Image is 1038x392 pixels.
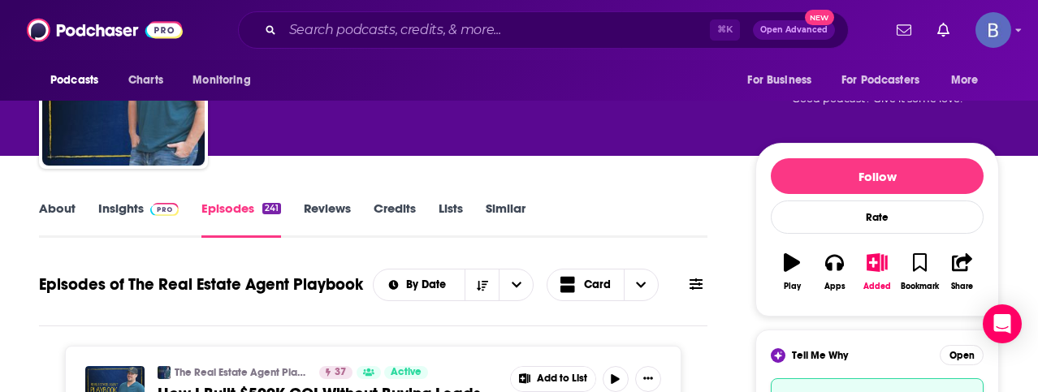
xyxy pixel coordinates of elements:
[537,373,587,385] span: Add to List
[335,364,346,381] span: 37
[128,69,163,92] span: Charts
[374,279,465,291] button: open menu
[975,12,1011,48] span: Logged in as BTallent
[831,65,943,96] button: open menu
[238,11,849,49] div: Search podcasts, credits, & more...
[406,279,452,291] span: By Date
[511,367,595,391] button: Show More Button
[118,65,173,96] a: Charts
[863,282,891,291] div: Added
[940,345,984,365] button: Open
[824,282,846,291] div: Apps
[771,158,984,194] button: Follow
[792,349,848,362] span: Tell Me Why
[158,366,171,379] img: The Real Estate Agent Playbook
[901,282,939,291] div: Bookmark
[898,243,941,301] button: Bookmark
[547,269,659,301] button: Choose View
[373,269,534,301] h2: Choose List sort
[486,200,525,238] a: Similar
[465,269,499,300] button: Sort Direction
[439,200,463,238] a: Lists
[856,243,898,301] button: Added
[27,15,183,45] img: Podchaser - Follow, Share and Rate Podcasts
[951,69,979,92] span: More
[975,12,1011,48] button: Show profile menu
[931,16,956,44] a: Show notifications dropdown
[384,366,428,379] a: Active
[192,69,250,92] span: Monitoring
[941,243,984,301] button: Share
[771,200,984,234] div: Rate
[805,10,834,25] span: New
[635,366,661,392] button: Show More Button
[890,16,918,44] a: Show notifications dropdown
[39,200,76,238] a: About
[150,203,179,216] img: Podchaser Pro
[813,243,855,301] button: Apps
[584,279,611,291] span: Card
[175,366,309,379] a: The Real Estate Agent Playbook
[304,200,351,238] a: Reviews
[747,69,811,92] span: For Business
[951,282,973,291] div: Share
[710,19,740,41] span: ⌘ K
[201,200,281,238] a: Episodes241
[736,65,832,96] button: open menu
[771,243,813,301] button: Play
[98,200,179,238] a: InsightsPodchaser Pro
[975,12,1011,48] img: User Profile
[39,65,119,96] button: open menu
[262,203,281,214] div: 241
[39,274,363,295] h1: Episodes of The Real Estate Agent Playbook
[784,282,801,291] div: Play
[374,200,416,238] a: Credits
[841,69,919,92] span: For Podcasters
[753,20,835,40] button: Open AdvancedNew
[50,69,98,92] span: Podcasts
[319,366,352,379] a: 37
[983,304,1022,343] div: Open Intercom Messenger
[940,65,999,96] button: open menu
[283,17,710,43] input: Search podcasts, credits, & more...
[181,65,271,96] button: open menu
[773,351,783,360] img: tell me why sparkle
[760,26,828,34] span: Open Advanced
[499,269,533,300] button: open menu
[391,364,422,381] span: Active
